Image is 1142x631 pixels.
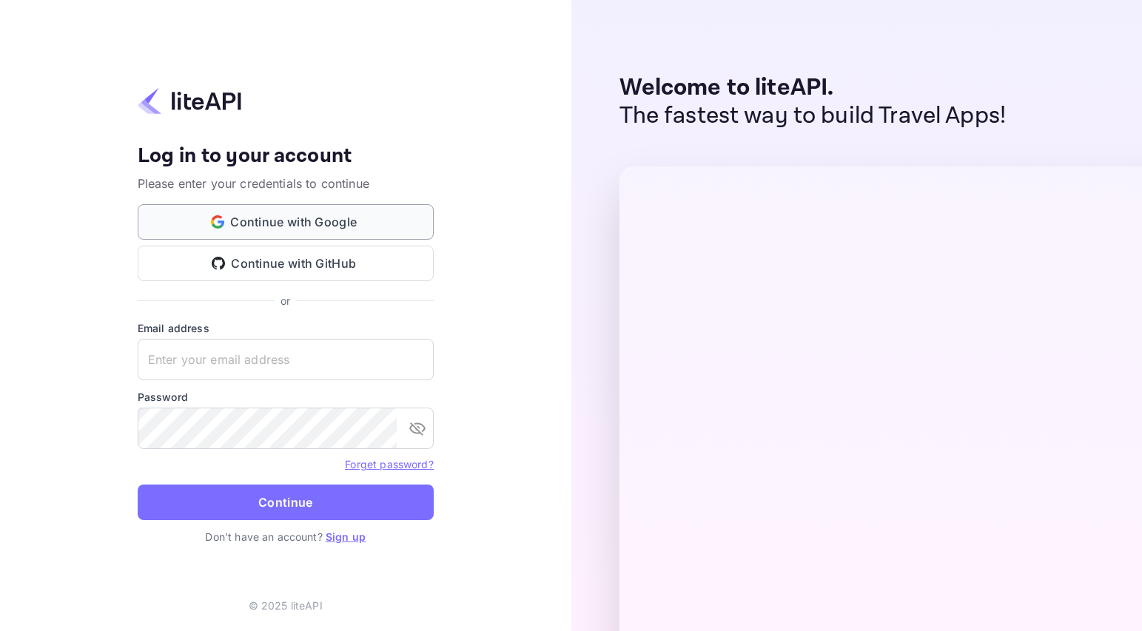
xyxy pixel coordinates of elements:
[138,320,434,336] label: Email address
[138,204,434,240] button: Continue with Google
[619,102,1007,130] p: The fastest way to build Travel Apps!
[138,339,434,380] input: Enter your email address
[138,175,434,192] p: Please enter your credentials to continue
[326,530,366,543] a: Sign up
[345,458,433,470] a: Forget password?
[138,485,434,520] button: Continue
[138,529,434,544] p: Don't have an account?
[403,414,432,443] button: toggle password visibility
[345,456,433,471] a: Forget password?
[619,74,1007,102] p: Welcome to liteAPI.
[138,87,241,115] img: liteapi
[138,246,434,281] button: Continue with GitHub
[138,389,434,405] label: Password
[281,293,290,308] p: or
[138,144,434,169] h4: Log in to your account
[249,598,323,613] p: © 2025 liteAPI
